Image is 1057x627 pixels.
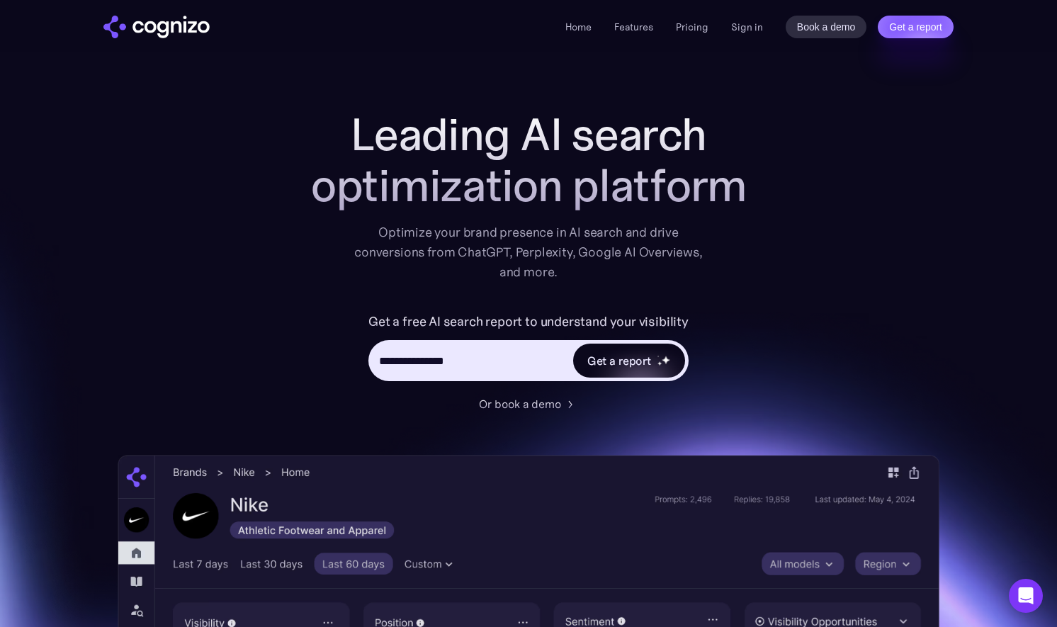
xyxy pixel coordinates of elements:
div: Open Intercom Messenger [1009,579,1043,613]
a: Or book a demo [479,395,578,412]
a: Get a reportstarstarstar [572,342,686,379]
img: star [661,355,670,364]
label: Get a free AI search report to understand your visibility [368,310,689,333]
img: cognizo logo [103,16,210,38]
a: home [103,16,210,38]
h1: Leading AI search optimization platform [245,109,812,211]
a: Home [565,21,592,33]
img: star [657,356,659,358]
a: Book a demo [786,16,867,38]
a: Sign in [731,18,763,35]
a: Pricing [676,21,708,33]
div: Optimize your brand presence in AI search and drive conversions from ChatGPT, Perplexity, Google ... [354,222,703,282]
img: star [657,361,662,366]
form: Hero URL Input Form [368,310,689,388]
div: Or book a demo [479,395,561,412]
a: Features [614,21,653,33]
div: Get a report [587,352,651,369]
a: Get a report [878,16,954,38]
